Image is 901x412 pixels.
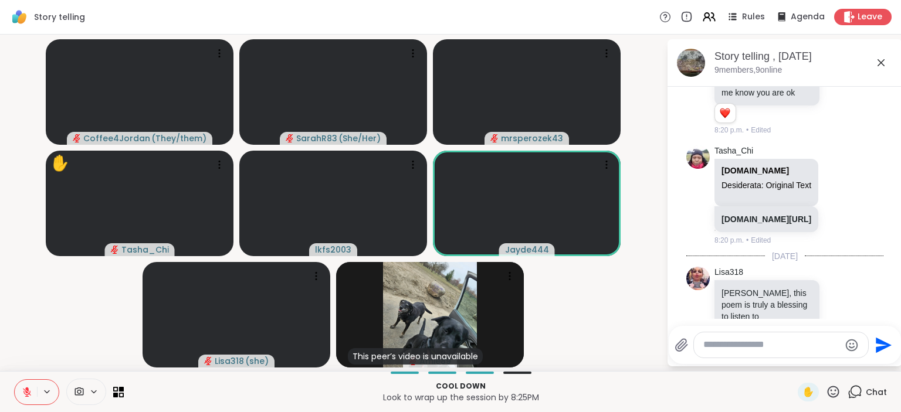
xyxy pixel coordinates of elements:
[50,152,69,175] div: ✋
[315,244,351,256] span: lkfs2003
[746,235,748,246] span: •
[34,11,85,23] span: Story telling
[715,104,736,122] div: Reaction list
[505,244,549,256] span: Jayde444
[714,235,744,246] span: 8:20 p.m.
[296,132,337,144] span: SarahR83
[131,381,791,391] p: Cool down
[858,11,882,23] span: Leave
[686,267,710,290] img: https://sharewell-space-live.sfo3.digitaloceanspaces.com/user-generated/dbce20f4-cca2-48d8-8c3e-9...
[348,348,483,365] div: This peer’s video is unavailable
[286,134,294,142] span: audio-muted
[791,11,825,23] span: Agenda
[111,246,119,254] span: audio-muted
[9,7,29,27] img: ShareWell Logomark
[703,339,840,351] textarea: Type your message
[751,125,771,135] span: Edited
[722,214,811,224] a: [DOMAIN_NAME][URL]
[677,49,705,77] img: Story telling , Sep 14
[722,181,811,190] div: Desiderata: Original Text
[714,145,753,157] a: Tasha_Chi
[751,235,771,246] span: Edited
[245,355,269,367] span: ( she )
[866,386,887,398] span: Chat
[714,125,744,135] span: 8:20 p.m.
[151,132,206,144] span: ( They/them )
[714,49,893,64] div: Story telling , [DATE]
[83,132,150,144] span: Coffee4Jordan
[338,132,381,144] span: ( She/Her )
[765,250,805,262] span: [DATE]
[501,132,563,144] span: mrsperozek43
[131,391,791,403] p: Look to wrap up the session by 8:25PM
[746,125,748,135] span: •
[204,357,212,365] span: audio-muted
[490,134,499,142] span: audio-muted
[686,145,710,169] img: https://sharewell-space-live.sfo3.digitaloceanspaces.com/user-generated/de19b42f-500a-4d77-9f86-5...
[215,355,244,367] span: Lisa318
[869,332,895,358] button: Send
[121,244,169,256] span: Tasha_Chi
[722,166,789,175] a: Attachment
[802,385,814,399] span: ✋
[714,267,743,278] a: Lisa318
[73,134,81,142] span: audio-muted
[714,64,782,76] p: 9 members, 9 online
[742,11,765,23] span: Rules
[719,108,731,118] button: Reactions: love
[845,338,859,352] button: Emoji picker
[722,287,812,322] p: [PERSON_NAME], this poem is truly a blessing to listen to
[383,262,477,367] img: Amie89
